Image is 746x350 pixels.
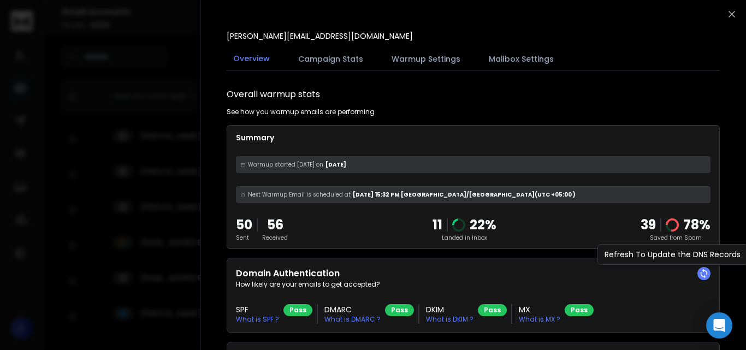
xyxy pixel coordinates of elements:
span: Next Warmup Email is scheduled at [248,191,351,199]
h3: SPF [236,304,279,315]
p: 11 [433,216,442,234]
p: Received [262,234,288,242]
p: How likely are your emails to get accepted? [236,280,711,289]
p: See how you warmup emails are performing [227,108,375,116]
p: What is DMARC ? [324,315,381,324]
p: Summary [236,132,711,143]
strong: 39 [641,216,656,234]
h3: DKIM [426,304,473,315]
h3: DMARC [324,304,381,315]
p: Sent [236,234,252,242]
div: [DATE] 15:32 PM [GEOGRAPHIC_DATA]/[GEOGRAPHIC_DATA] (UTC +05:00 ) [236,186,711,203]
p: 50 [236,216,252,234]
div: Pass [478,304,507,316]
p: What is DKIM ? [426,315,473,324]
button: Campaign Stats [292,47,370,71]
h2: Domain Authentication [236,267,711,280]
h1: Overall warmup stats [227,88,320,101]
div: [DATE] [236,156,711,173]
p: 56 [262,216,288,234]
div: Pass [565,304,594,316]
button: Mailbox Settings [482,47,560,71]
p: What is SPF ? [236,315,279,324]
button: Warmup Settings [385,47,467,71]
p: 78 % [683,216,711,234]
div: Open Intercom Messenger [706,312,732,339]
p: What is MX ? [519,315,560,324]
h3: MX [519,304,560,315]
p: Landed in Inbox [433,234,496,242]
p: [PERSON_NAME][EMAIL_ADDRESS][DOMAIN_NAME] [227,31,413,41]
p: Saved from Spam [641,234,711,242]
button: Overview [227,46,276,72]
div: Pass [283,304,312,316]
span: Warmup started [DATE] on [248,161,323,169]
p: 22 % [470,216,496,234]
div: Pass [385,304,414,316]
